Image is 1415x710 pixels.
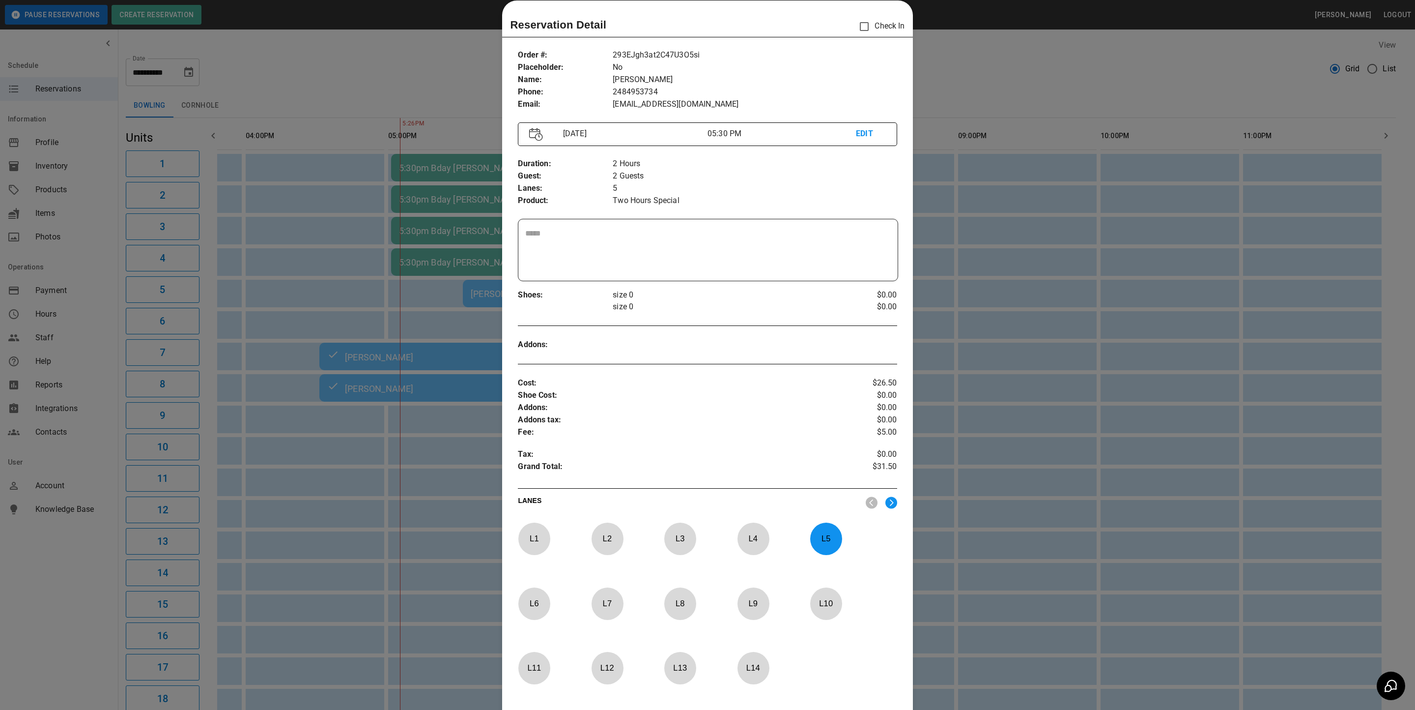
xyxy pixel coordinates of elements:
[518,170,613,182] p: Guest :
[856,128,885,140] p: EDIT
[518,426,834,439] p: Fee :
[664,592,696,615] p: L 8
[591,527,623,550] p: L 2
[613,61,897,74] p: No
[834,289,897,301] p: $0.00
[613,158,897,170] p: 2 Hours
[613,170,897,182] p: 2 Guests
[518,339,613,351] p: Addons :
[664,656,696,680] p: L 13
[510,17,606,33] p: Reservation Detail
[834,426,897,439] p: $5.00
[518,182,613,195] p: Lanes :
[518,98,613,111] p: Email :
[737,656,769,680] p: L 14
[810,527,842,550] p: L 5
[518,402,834,414] p: Addons :
[559,128,707,140] p: [DATE]
[613,195,897,207] p: Two Hours Special
[518,592,550,615] p: L 6
[834,414,897,426] p: $0.00
[737,527,769,550] p: L 4
[518,74,613,86] p: Name :
[518,496,857,509] p: LANES
[613,98,897,111] p: [EMAIL_ADDRESS][DOMAIN_NAME]
[518,656,550,680] p: L 11
[591,592,623,615] p: L 7
[518,158,613,170] p: Duration :
[518,61,613,74] p: Placeholder :
[834,377,897,389] p: $26.50
[518,289,613,301] p: Shoes :
[810,592,842,615] p: L 10
[518,448,834,461] p: Tax :
[707,128,856,140] p: 05:30 PM
[518,414,834,426] p: Addons tax :
[737,592,769,615] p: L 9
[518,461,834,475] p: Grand Total :
[834,402,897,414] p: $0.00
[866,497,877,509] img: nav_left.svg
[834,448,897,461] p: $0.00
[613,74,897,86] p: [PERSON_NAME]
[613,301,834,313] p: size 0
[591,656,623,680] p: L 12
[834,389,897,402] p: $0.00
[885,497,897,509] img: right.svg
[664,527,696,550] p: L 3
[834,301,897,313] p: $0.00
[854,16,905,37] p: Check In
[518,389,834,402] p: Shoe Cost :
[518,195,613,207] p: Product :
[834,461,897,475] p: $31.50
[518,377,834,389] p: Cost :
[613,49,897,61] p: 293EJgh3at2C47U3O5si
[613,86,897,98] p: 2484953734
[518,49,613,61] p: Order # :
[529,128,543,141] img: Vector
[518,527,550,550] p: L 1
[613,182,897,195] p: 5
[613,289,834,301] p: size 0
[518,86,613,98] p: Phone :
